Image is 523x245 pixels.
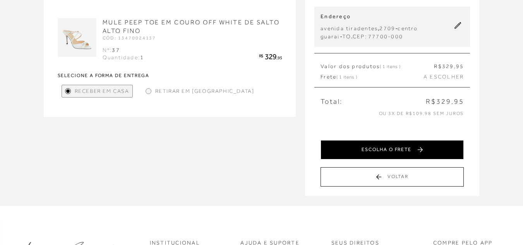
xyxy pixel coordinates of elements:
div: , - [321,24,418,33]
span: R$329,95 [426,97,464,106]
div: - . [321,33,418,41]
span: Frete [321,73,357,81]
span: 2709 [379,25,395,31]
span: ( 1 itens ) [336,74,357,80]
div: Quantidade: [103,54,144,62]
span: guarai [321,33,340,39]
span: R$ [434,63,442,69]
span: centro [398,25,417,31]
span: TO [342,33,351,39]
span: Receber em Casa [75,87,129,95]
span: 77700-000 [368,33,403,39]
span: 329 [442,63,454,69]
span: CÓD: 13470024137 [103,35,156,41]
span: 329 [265,52,277,61]
span: R$ [259,53,263,58]
span: ,95 [276,55,282,60]
span: 1 [140,54,144,60]
span: Valor dos produtos [321,63,401,70]
span: CEP: [353,33,367,39]
button: ESCOLHA O FRETE [321,140,464,159]
a: MULE PEEP TOE EM COURO OFF WHITE DE SALTO ALTO FINO [103,19,280,34]
span: avenida tiradentes [321,25,378,31]
span: ou 3x de R$109,98 sem juros [379,111,464,116]
span: ,95 [454,63,464,69]
span: A ESCOLHER [424,73,464,81]
span: Retirar em [GEOGRAPHIC_DATA] [155,87,254,95]
img: MULE PEEP TOE EM COURO OFF WHITE DE SALTO ALTO FINO [58,18,96,57]
span: ( 1 itens ) [380,64,401,69]
button: Voltar [321,167,464,187]
p: Endereço [321,13,418,21]
span: Total: [321,97,343,106]
span: 37 [112,47,120,53]
strong: Selecione a forma de entrega [58,73,282,78]
div: Nº: [103,46,144,54]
